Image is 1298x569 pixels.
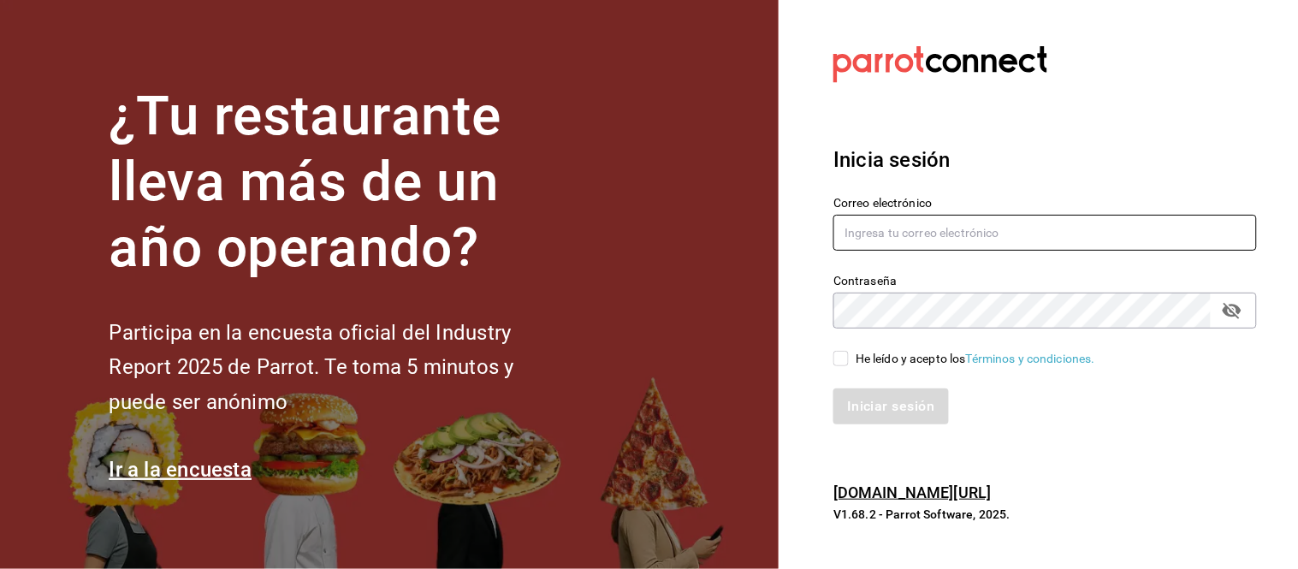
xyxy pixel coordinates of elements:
input: Ingresa tu correo electrónico [833,215,1257,251]
h1: ¿Tu restaurante lleva más de un año operando? [109,84,571,281]
a: Ir a la encuesta [109,458,252,482]
h2: Participa en la encuesta oficial del Industry Report 2025 de Parrot. Te toma 5 minutos y puede se... [109,316,571,420]
label: Correo electrónico [833,198,1257,210]
div: He leído y acepto los [856,350,1095,368]
button: passwordField [1218,296,1247,325]
label: Contraseña [833,276,1257,287]
h3: Inicia sesión [833,145,1257,175]
p: V1.68.2 - Parrot Software, 2025. [833,506,1257,523]
a: [DOMAIN_NAME][URL] [833,483,991,501]
a: Términos y condiciones. [966,352,1095,365]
